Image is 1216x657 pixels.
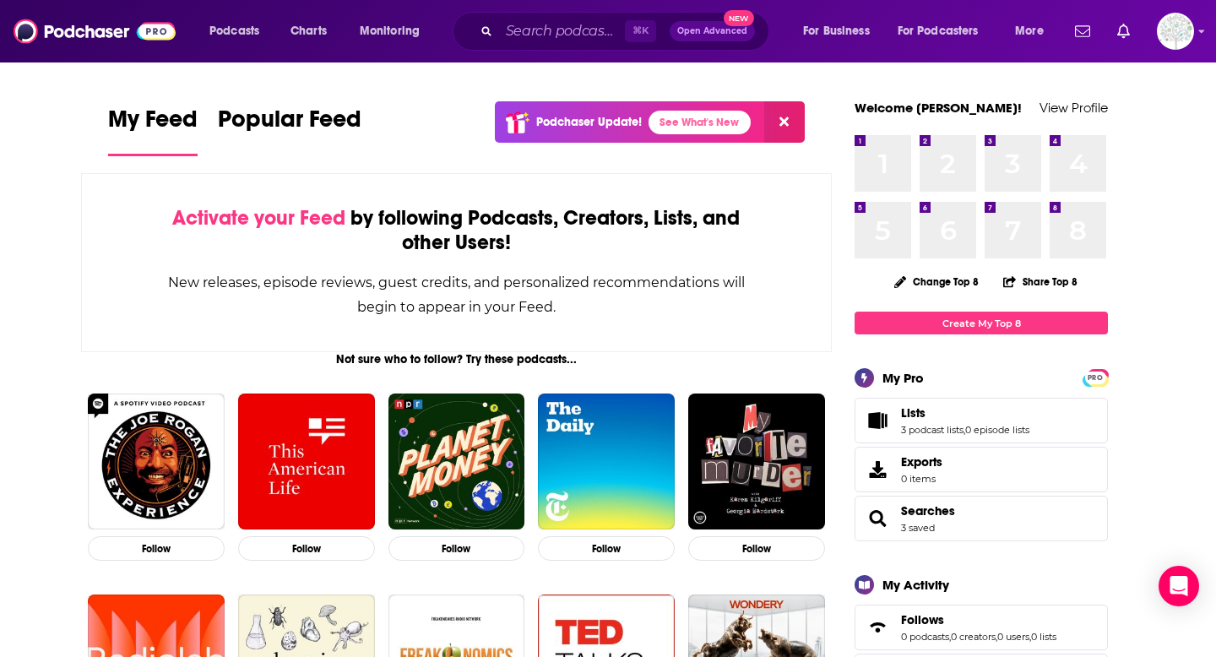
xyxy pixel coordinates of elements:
[290,19,327,43] span: Charts
[198,18,281,45] button: open menu
[1015,19,1044,43] span: More
[882,370,924,386] div: My Pro
[1110,17,1137,46] a: Show notifications dropdown
[884,271,989,292] button: Change Top 8
[901,454,942,470] span: Exports
[901,631,949,643] a: 0 podcasts
[855,312,1108,334] a: Create My Top 8
[901,522,935,534] a: 3 saved
[1003,18,1065,45] button: open menu
[860,409,894,432] a: Lists
[996,631,997,643] span: ,
[348,18,442,45] button: open menu
[625,20,656,42] span: ⌘ K
[724,10,754,26] span: New
[901,473,942,485] span: 0 items
[997,631,1029,643] a: 0 users
[898,19,979,43] span: For Podcasters
[887,18,1003,45] button: open menu
[964,424,965,436] span: ,
[1157,13,1194,50] img: User Profile
[677,27,747,35] span: Open Advanced
[81,352,832,367] div: Not sure who to follow? Try these podcasts...
[901,612,1056,627] a: Follows
[860,507,894,530] a: Searches
[901,612,944,627] span: Follows
[901,405,1029,421] a: Lists
[536,115,642,129] p: Podchaser Update!
[855,605,1108,650] span: Follows
[649,111,751,134] a: See What's New
[860,458,894,481] span: Exports
[14,15,176,47] img: Podchaser - Follow, Share and Rate Podcasts
[901,503,955,519] a: Searches
[1029,631,1031,643] span: ,
[88,536,225,561] button: Follow
[1085,372,1105,384] span: PRO
[209,19,259,43] span: Podcasts
[108,105,198,156] a: My Feed
[688,536,825,561] button: Follow
[538,394,675,530] img: The Daily
[855,100,1022,116] a: Welcome [PERSON_NAME]!
[88,394,225,530] img: The Joe Rogan Experience
[499,18,625,45] input: Search podcasts, credits, & more...
[360,19,420,43] span: Monitoring
[538,536,675,561] button: Follow
[280,18,337,45] a: Charts
[901,405,926,421] span: Lists
[172,205,345,231] span: Activate your Feed
[855,496,1108,541] span: Searches
[1157,13,1194,50] button: Show profile menu
[166,206,746,255] div: by following Podcasts, Creators, Lists, and other Users!
[1040,100,1108,116] a: View Profile
[388,536,525,561] button: Follow
[166,270,746,319] div: New releases, episode reviews, guest credits, and personalized recommendations will begin to appe...
[803,19,870,43] span: For Business
[1002,265,1078,298] button: Share Top 8
[108,105,198,144] span: My Feed
[855,447,1108,492] a: Exports
[855,398,1108,443] span: Lists
[882,577,949,593] div: My Activity
[860,616,894,639] a: Follows
[949,631,951,643] span: ,
[218,105,361,144] span: Popular Feed
[218,105,361,156] a: Popular Feed
[238,536,375,561] button: Follow
[388,394,525,530] img: Planet Money
[965,424,1029,436] a: 0 episode lists
[1085,371,1105,383] a: PRO
[1159,566,1199,606] div: Open Intercom Messenger
[238,394,375,530] img: This American Life
[1068,17,1097,46] a: Show notifications dropdown
[901,424,964,436] a: 3 podcast lists
[951,631,996,643] a: 0 creators
[688,394,825,530] img: My Favorite Murder with Karen Kilgariff and Georgia Hardstark
[670,21,755,41] button: Open AdvancedNew
[469,12,785,51] div: Search podcasts, credits, & more...
[1031,631,1056,643] a: 0 lists
[1157,13,1194,50] span: Logged in as WunderTanya
[791,18,891,45] button: open menu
